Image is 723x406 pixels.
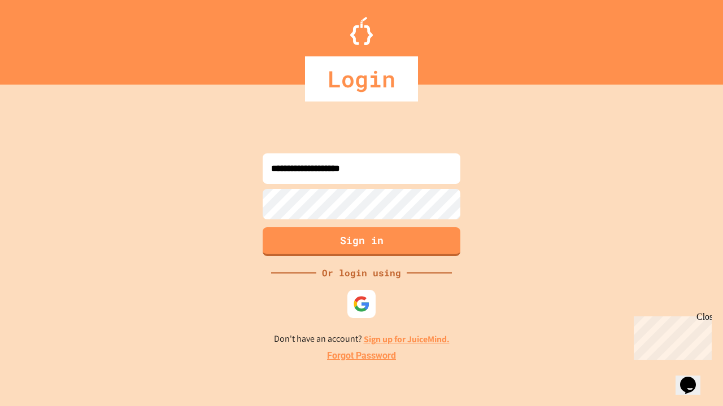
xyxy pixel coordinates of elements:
button: Sign in [263,227,460,256]
div: Chat with us now!Close [5,5,78,72]
p: Don't have an account? [274,332,450,346]
a: Forgot Password [327,349,396,363]
div: Login [305,56,418,101]
img: Logo.svg [350,17,373,45]
iframe: chat widget [629,312,712,360]
a: Sign up for JuiceMind. [364,333,450,345]
div: Or login using [316,266,407,280]
img: google-icon.svg [353,295,370,312]
iframe: chat widget [676,361,712,395]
